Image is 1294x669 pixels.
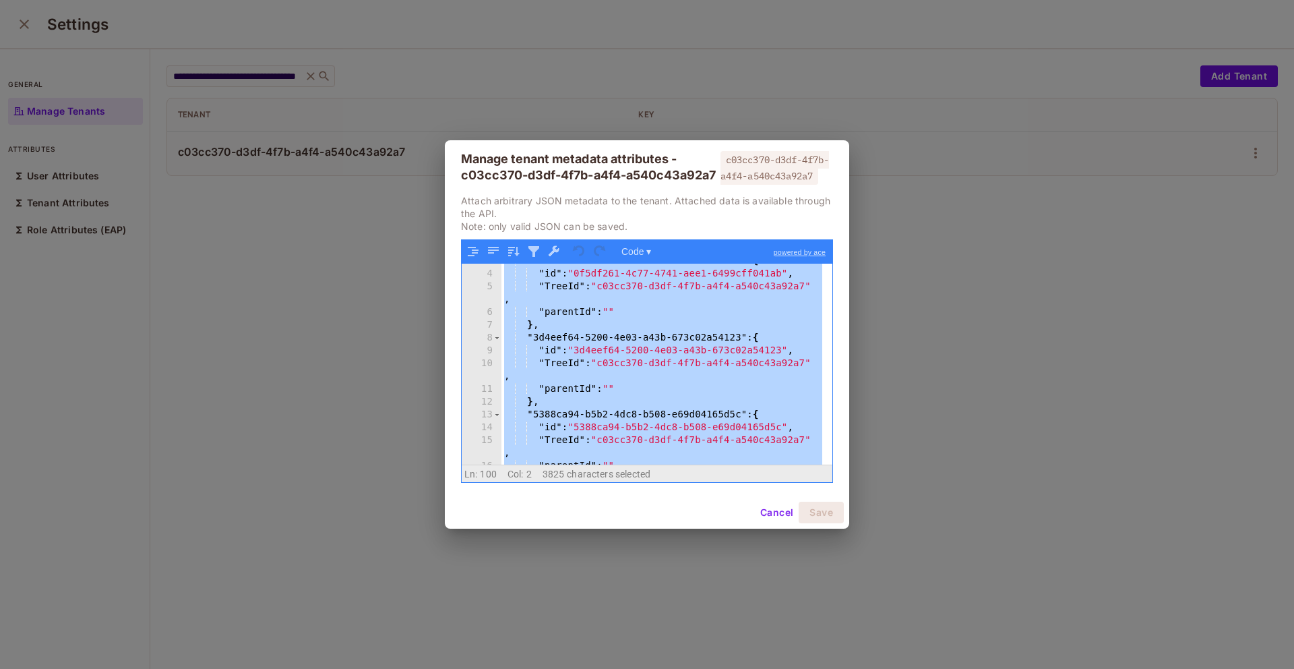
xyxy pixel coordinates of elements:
span: 3825 [543,469,565,479]
div: 7 [462,319,501,332]
button: Compact JSON data, remove all whitespaces (Ctrl+Shift+I) [485,243,502,260]
span: c03cc370-d3df-4f7b-a4f4-a540c43a92a7 [720,151,829,185]
div: 5 [462,281,501,306]
button: Code ▾ [617,243,656,260]
div: 6 [462,306,501,319]
span: 100 [480,469,496,479]
div: 11 [462,383,501,396]
p: Attach arbitrary JSON metadata to the tenant. Attached data is available through the API. Note: o... [461,194,833,233]
div: 9 [462,345,501,357]
div: Manage tenant metadata attributes - c03cc370-d3df-4f7b-a4f4-a540c43a92a7 [461,151,718,183]
button: Sort contents [505,243,522,260]
div: 14 [462,421,501,434]
button: Filter, sort, or transform contents [525,243,543,260]
button: Cancel [755,502,799,523]
button: Redo (Ctrl+Shift+Z) [591,243,609,260]
a: powered by ace [767,240,832,264]
span: Ln: [464,469,477,479]
span: Col: [507,469,524,479]
button: Format JSON data, with proper indentation and line feeds (Ctrl+I) [464,243,482,260]
div: 16 [462,460,501,473]
div: 15 [462,434,501,460]
div: 4 [462,268,501,281]
div: 12 [462,396,501,409]
div: 13 [462,409,501,421]
button: Save [799,502,844,523]
div: 8 [462,332,501,345]
span: 2 [526,469,532,479]
span: characters selected [567,469,650,479]
button: Undo last action (Ctrl+Z) [571,243,588,260]
div: 10 [462,357,501,383]
button: Repair JSON: fix quotes and escape characters, remove comments and JSONP notation, turn JavaScrip... [545,243,563,260]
